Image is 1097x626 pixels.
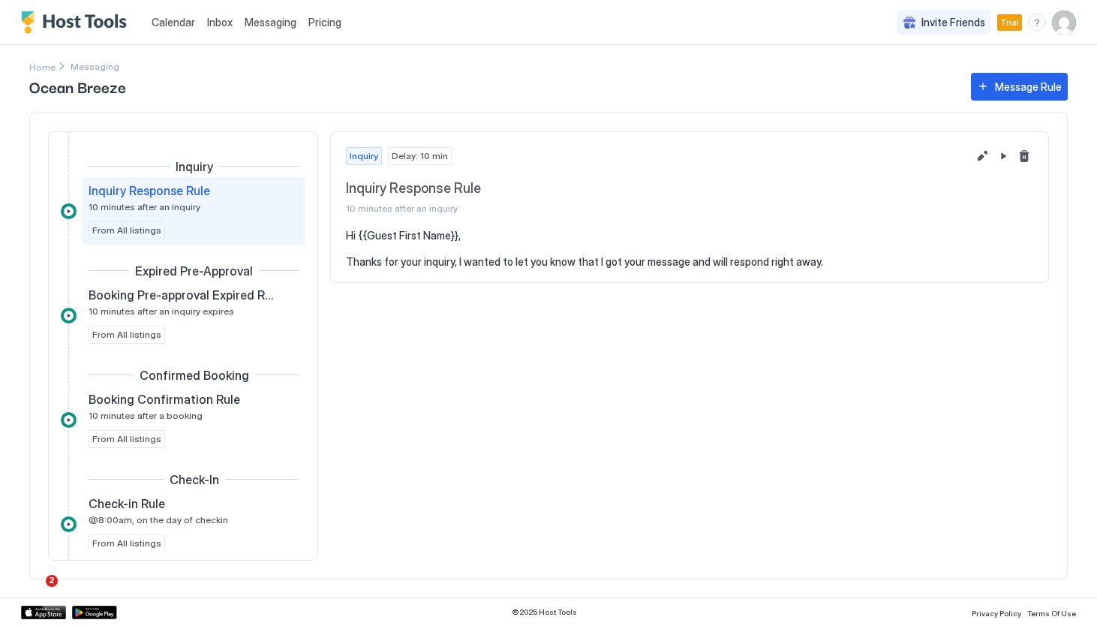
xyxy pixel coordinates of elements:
[152,14,195,30] a: Calendar
[92,224,161,237] span: From All listings
[392,149,448,163] span: Delay: 10 min
[308,16,341,29] span: Pricing
[89,287,275,302] span: Booking Pre-approval Expired Rule
[350,149,378,163] span: Inquiry
[972,604,1021,620] a: Privacy Policy
[140,368,249,383] span: Confirmed Booking
[152,16,195,29] span: Calendar
[512,607,577,617] span: © 2025 Host Tools
[89,392,240,407] span: Booking Confirmation Rule
[29,62,56,73] span: Home
[1052,11,1076,35] div: User profile
[29,75,956,98] span: Ocean Breeze
[89,410,203,421] span: 10 minutes after a booking
[71,61,119,72] span: Breadcrumb
[346,229,1033,269] pre: Hi {{Guest First Name}}, Thanks for your inquiry, I wanted to let you know that I got your messag...
[1000,16,1019,29] span: Trial
[170,472,219,487] span: Check-In
[346,203,967,214] span: 10 minutes after an inquiry
[92,537,161,550] span: From All listings
[245,14,296,30] a: Messaging
[135,263,253,278] span: Expired Pre-Approval
[994,147,1012,165] button: Pause Message Rule
[46,575,58,587] span: 2
[176,159,213,174] span: Inquiry
[1015,147,1033,165] button: Delete message rule
[21,606,66,619] a: App Store
[995,79,1062,95] div: Message Rule
[89,305,234,317] span: 10 minutes after an inquiry expires
[973,147,991,165] button: Edit message rule
[89,201,200,212] span: 10 minutes after an inquiry
[921,16,985,29] span: Invite Friends
[72,606,117,619] a: Google Play Store
[21,11,134,34] a: Host Tools Logo
[89,514,228,525] span: @8:00am, on the day of checkin
[971,73,1068,101] button: Message Rule
[346,180,967,197] span: Inquiry Response Rule
[89,496,165,511] span: Check-in Rule
[1027,609,1076,618] span: Terms Of Use
[972,609,1021,618] span: Privacy Policy
[245,16,296,29] span: Messaging
[92,328,161,342] span: From All listings
[207,14,233,30] a: Inbox
[89,183,210,198] span: Inquiry Response Rule
[1028,14,1046,32] div: menu
[29,59,56,74] div: Breadcrumb
[15,575,51,611] iframe: Intercom live chat
[29,59,56,74] a: Home
[92,432,161,446] span: From All listings
[207,16,233,29] span: Inbox
[1027,604,1076,620] a: Terms Of Use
